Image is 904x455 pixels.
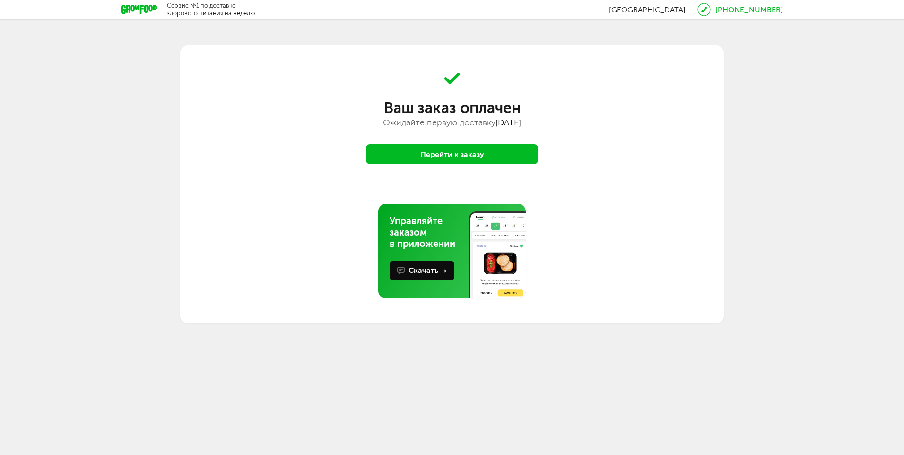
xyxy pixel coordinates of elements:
div: Управляйте заказом в приложении [390,215,465,249]
button: Перейти к заказу [366,144,538,164]
span: [DATE] [495,117,521,128]
div: Ваш заказ оплачен [180,100,724,115]
div: Ожидайте первую доставку [180,116,724,129]
div: Скачать [409,265,447,276]
div: Сервис №1 по доставке здорового питания на неделю [167,2,255,17]
button: Скачать [390,261,454,280]
span: [GEOGRAPHIC_DATA] [609,5,686,14]
a: [PHONE_NUMBER] [715,5,783,14]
